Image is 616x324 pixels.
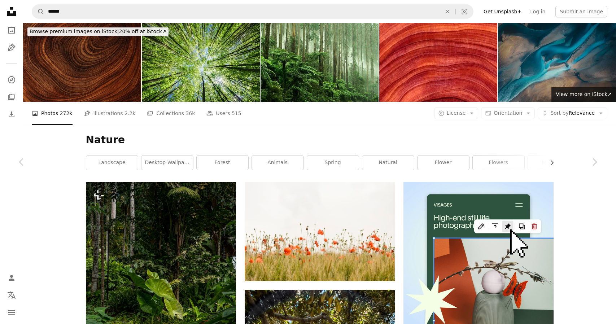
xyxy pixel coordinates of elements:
[4,90,19,104] a: Collections
[362,156,414,170] a: natural
[555,6,607,17] button: Submit an image
[252,156,303,170] a: animals
[4,107,19,122] a: Download History
[84,102,136,125] a: Illustrations 2.2k
[197,156,248,170] a: forest
[23,23,141,102] img: Natural wood rings
[379,23,497,102] img: Wood pattern
[550,110,595,117] span: Relevance
[261,23,379,102] img: Tree Ferns in Black Spur Drive, Healesville, Victoria
[498,23,616,102] img: Aerial view of braided river in Icelandic landscape
[23,23,173,40] a: Browse premium images on iStock|20% off at iStock↗
[556,91,612,97] span: View more on iStock ↗
[545,156,554,170] button: scroll list to the right
[4,23,19,38] a: Photos
[4,40,19,55] a: Illustrations
[434,108,479,119] button: License
[481,108,535,119] button: Orientation
[232,109,241,117] span: 515
[30,29,119,34] span: Browse premium images on iStock |
[551,87,616,102] a: View more on iStock↗
[447,110,466,116] span: License
[528,156,580,170] a: mountain
[456,5,473,18] button: Visual search
[185,109,195,117] span: 36k
[206,102,241,125] a: Users 515
[245,228,395,235] a: orange flowers
[494,110,522,116] span: Orientation
[27,27,169,36] div: 20% off at iStock ↗
[4,305,19,320] button: Menu
[86,156,138,170] a: landscape
[538,108,607,119] button: Sort byRelevance
[440,5,455,18] button: Clear
[32,4,473,19] form: Find visuals sitewide
[245,182,395,281] img: orange flowers
[142,23,260,102] img: A Beautiful and Lush Green Forest Canopy Illuminated by Warm Sunlight Streaming Through
[32,5,44,18] button: Search Unsplash
[4,271,19,285] a: Log in / Sign up
[86,133,554,146] h1: Nature
[124,109,135,117] span: 2.2k
[573,127,616,197] a: Next
[4,73,19,87] a: Explore
[86,291,236,297] a: a lush green forest filled with lots of trees
[307,156,359,170] a: spring
[526,6,550,17] a: Log in
[4,288,19,302] button: Language
[418,156,469,170] a: flower
[550,110,568,116] span: Sort by
[141,156,193,170] a: desktop wallpaper
[479,6,526,17] a: Get Unsplash+
[473,156,524,170] a: flowers
[147,102,195,125] a: Collections 36k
